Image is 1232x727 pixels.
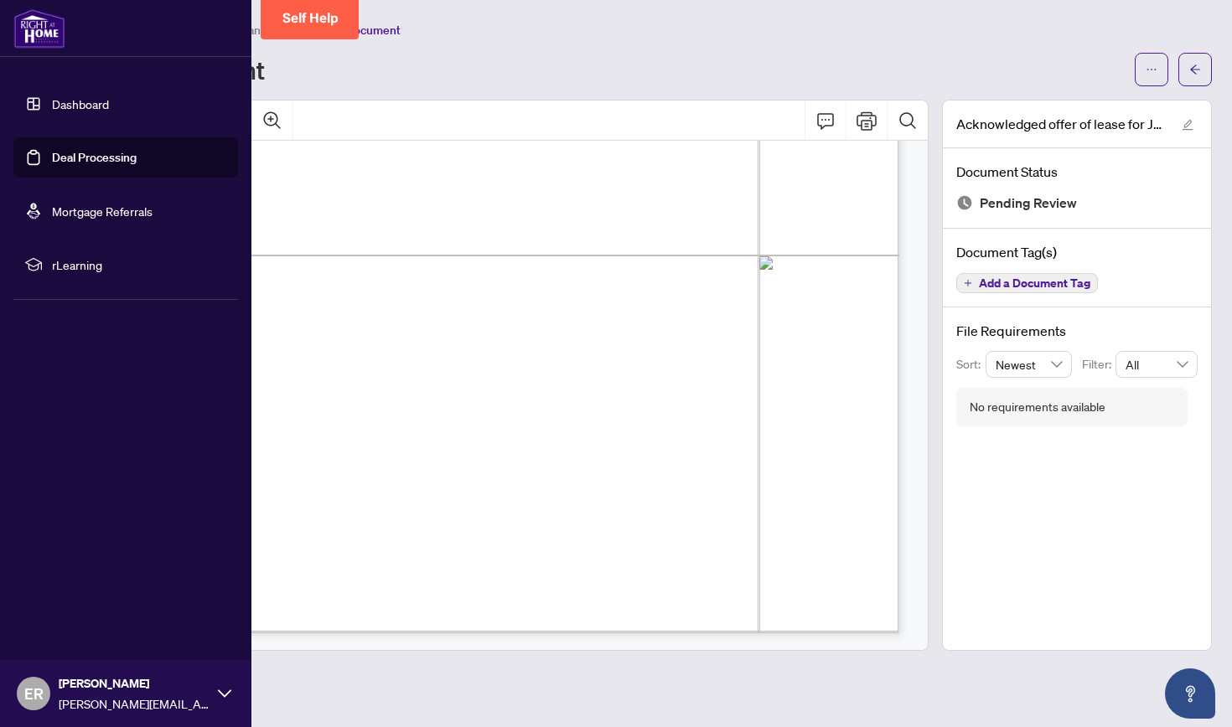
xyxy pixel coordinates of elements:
[1182,119,1193,131] span: edit
[956,355,986,374] p: Sort:
[956,162,1198,182] h4: Document Status
[52,96,109,111] a: Dashboard
[1165,668,1215,719] button: Open asap
[317,23,401,38] span: View Document
[996,352,1063,377] span: Newest
[956,321,1198,341] h4: File Requirements
[13,8,65,49] img: logo
[52,255,226,274] span: rLearning
[24,682,44,705] span: ER
[956,242,1198,262] h4: Document Tag(s)
[59,694,210,713] span: [PERSON_NAME][EMAIL_ADDRESS][PERSON_NAME][DOMAIN_NAME]
[52,150,137,165] a: Deal Processing
[1146,64,1157,75] span: ellipsis
[964,279,972,287] span: plus
[1189,64,1201,75] span: arrow-left
[282,10,339,26] span: Self Help
[980,192,1077,214] span: Pending Review
[970,398,1105,416] div: No requirements available
[979,277,1090,289] span: Add a Document Tag
[956,273,1098,293] button: Add a Document Tag
[956,194,973,211] img: Document Status
[1082,355,1116,374] p: Filter:
[52,204,153,219] a: Mortgage Referrals
[209,23,298,38] span: View Transaction
[956,114,1166,134] span: Acknowledged offer of lease for JJG.pdf
[59,674,210,693] span: [PERSON_NAME]
[1126,352,1188,377] span: All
